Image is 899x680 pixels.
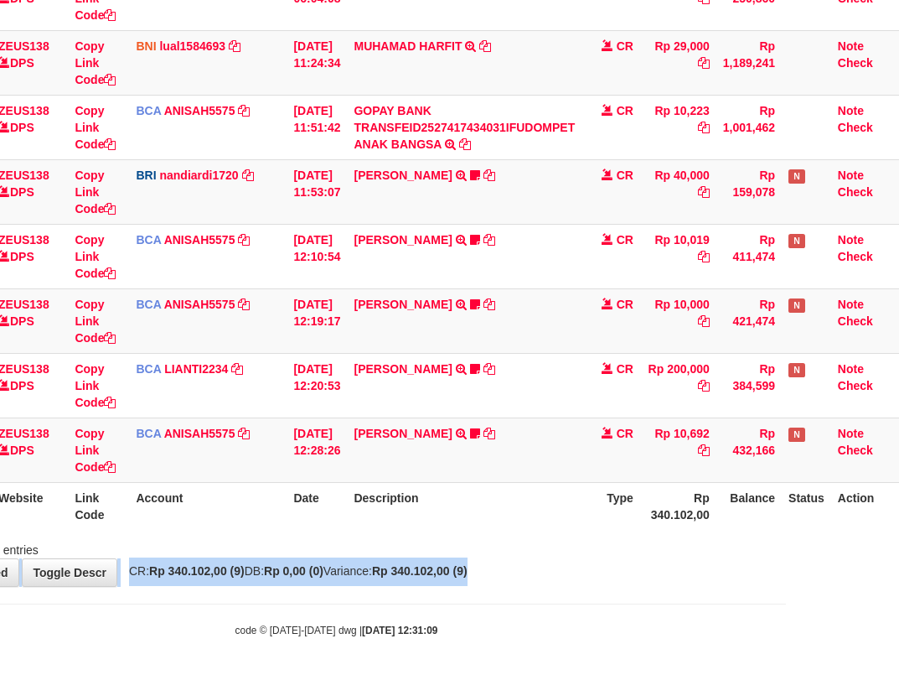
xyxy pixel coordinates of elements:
td: Rp 10,692 [640,418,716,482]
td: Rp 10,019 [640,224,716,288]
span: BCA [136,298,161,311]
td: [DATE] 12:19:17 [287,288,347,353]
td: [DATE] 12:10:54 [287,224,347,288]
a: [PERSON_NAME] [354,298,452,311]
a: GOPAY BANK TRANSFEID2527417434031IFUDOMPET ANAK BANGSA [354,104,575,151]
span: BCA [136,233,161,247]
th: Balance [716,482,782,530]
th: Status [782,482,831,530]
a: Check [838,56,873,70]
span: CR: DB: Variance: [121,564,468,578]
a: LIANTI2234 [164,362,228,376]
a: [PERSON_NAME] [354,427,452,440]
a: Check [838,121,873,134]
a: Check [838,444,873,457]
a: Copy TYAS PRATOMO to clipboard [483,298,495,311]
a: lual1584693 [159,39,225,53]
th: Link Code [68,482,129,530]
a: Copy MUHAMAD HARFIT to clipboard [479,39,491,53]
a: ANISAH5575 [164,104,235,117]
a: nandiardi1720 [159,169,238,182]
td: [DATE] 11:24:34 [287,30,347,95]
a: Toggle Descr [22,558,117,587]
a: Note [838,362,864,376]
a: Copy Rp 10,223 to clipboard [698,121,710,134]
span: CR [617,427,633,440]
a: Note [838,104,864,117]
td: Rp 159,078 [716,159,782,224]
td: Rp 10,223 [640,95,716,159]
th: Type [581,482,640,530]
td: Rp 411,474 [716,224,782,288]
a: Copy SISKA MUTIARA WAHY to clipboard [483,362,495,376]
td: Rp 40,000 [640,159,716,224]
th: Date [287,482,347,530]
span: CR [617,169,633,182]
span: Has Note [788,169,805,184]
td: Rp 1,001,462 [716,95,782,159]
td: Rp 10,000 [640,288,716,353]
a: Check [838,379,873,392]
small: code © [DATE]-[DATE] dwg | [235,625,438,636]
td: [DATE] 11:51:42 [287,95,347,159]
th: Description [347,482,581,530]
a: Check [838,185,873,199]
td: Rp 29,000 [640,30,716,95]
span: CR [617,298,633,311]
span: Has Note [788,363,805,377]
strong: Rp 0,00 (0) [264,564,323,578]
a: ANISAH5575 [164,427,235,440]
a: Copy Link Code [75,104,116,151]
span: Has Note [788,234,805,248]
span: CR [617,362,633,376]
span: BCA [136,104,161,117]
td: [DATE] 12:20:53 [287,353,347,418]
a: Copy Link Code [75,39,116,86]
span: CR [617,233,633,247]
a: ANISAH5575 [164,233,235,247]
a: Copy BASILIUS CHARL to clipboard [483,169,495,182]
a: [PERSON_NAME] [354,169,452,182]
td: Rp 432,166 [716,418,782,482]
a: Copy SITI AISYAH to clipboard [483,233,495,247]
strong: [DATE] 12:31:09 [362,625,437,636]
a: Note [838,298,864,311]
a: Check [838,314,873,328]
a: Note [838,427,864,440]
a: Copy ANISAH5575 to clipboard [238,298,250,311]
a: ANISAH5575 [164,298,235,311]
span: Has Note [788,298,805,313]
a: [PERSON_NAME] [354,362,452,376]
a: Copy Rp 10,692 to clipboard [698,444,710,457]
span: CR [617,39,633,53]
a: [PERSON_NAME] [354,233,452,247]
a: Copy Rp 200,000 to clipboard [698,379,710,392]
th: Account [129,482,287,530]
td: [DATE] 12:28:26 [287,418,347,482]
td: Rp 421,474 [716,288,782,353]
a: Copy Link Code [75,233,116,280]
a: Copy ANISAH5575 to clipboard [238,427,250,440]
span: BRI [136,169,156,182]
a: Copy lual1584693 to clipboard [229,39,240,53]
a: Note [838,39,864,53]
a: Copy GOPAY BANK TRANSFEID2527417434031IFUDOMPET ANAK BANGSA to clipboard [459,138,471,151]
span: CR [617,104,633,117]
td: Rp 384,599 [716,353,782,418]
th: Rp 340.102,00 [640,482,716,530]
strong: Rp 340.102,00 (9) [372,564,468,578]
a: Copy Rp 10,019 to clipboard [698,250,710,263]
td: Rp 200,000 [640,353,716,418]
td: [DATE] 11:53:07 [287,159,347,224]
a: MUHAMAD HARFIT [354,39,462,53]
a: Copy Link Code [75,298,116,345]
a: Copy Link Code [75,427,116,474]
a: Copy ANISAH5575 to clipboard [238,104,250,117]
a: Copy ANISAH5575 to clipboard [238,233,250,247]
a: Copy Rp 10,000 to clipboard [698,314,710,328]
a: Note [838,169,864,182]
a: Copy nandiardi1720 to clipboard [242,169,254,182]
a: Copy TYAS PRATOMO to clipboard [483,427,495,440]
td: Rp 1,189,241 [716,30,782,95]
a: Copy Rp 40,000 to clipboard [698,185,710,199]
